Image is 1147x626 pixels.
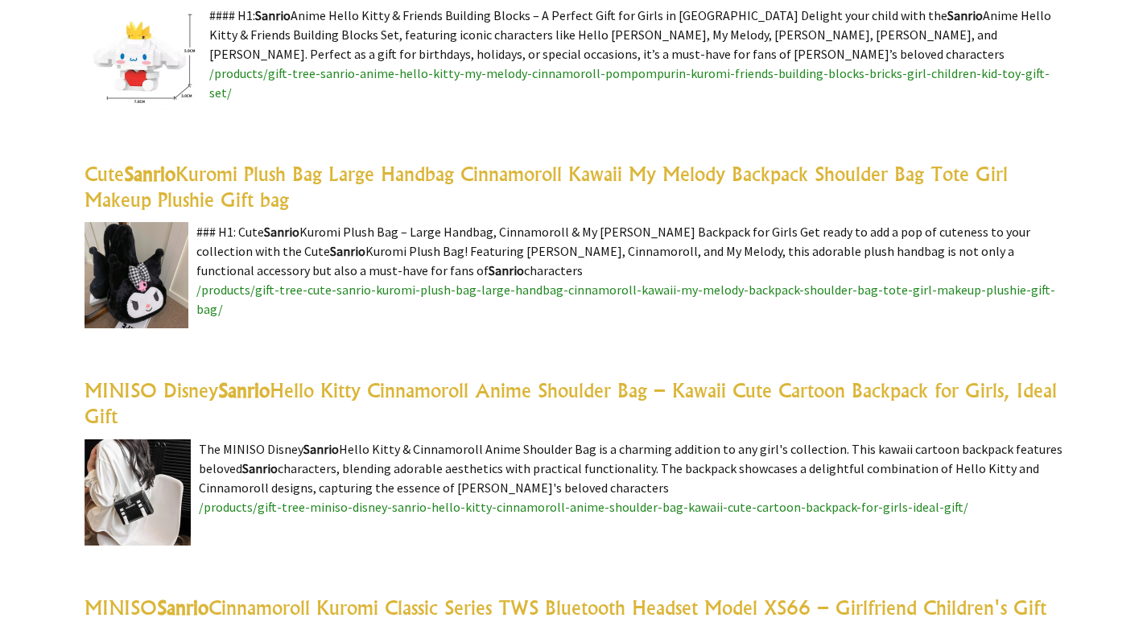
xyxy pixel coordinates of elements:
[489,262,524,278] highlight: Sanrio
[255,7,291,23] highlight: Sanrio
[157,595,208,620] highlight: Sanrio
[85,378,1057,428] a: MINISO DisneySanrioHello Kitty Cinnamoroll Anime Shoulder Bag – Kawaii Cute Cartoon Backpack for ...
[85,162,1008,212] a: CuteSanrioKuromi Plush Bag Large Handbag Cinnamoroll Kawaii My Melody Backpack Shoulder Bag Tote ...
[218,378,270,402] highlight: Sanrio
[196,282,1055,317] a: /products/gift-tree-cute-sanrio-kuromi-plush-bag-large-handbag-cinnamoroll-kawaii-my-melody-backp...
[85,222,188,328] img: Cute Sanrio Kuromi Plush Bag Large Handbag Cinnamoroll Kawaii My Melody Backpack Shoulder Bag Tot...
[303,441,339,457] highlight: Sanrio
[199,499,968,515] a: /products/gift-tree-miniso-disney-sanrio-hello-kitty-cinnamoroll-anime-shoulder-bag-kawaii-cute-c...
[85,595,1046,620] a: MINISOSanrioCinnamoroll Kuromi Classic Series TWS Bluetooth Headset Model XS66 – Girlfriend Child...
[209,65,1050,101] a: /products/gift-tree-sanrio-anime-hello-kitty-my-melody-cinnamoroll-pompompurin-kuromi-friends-bui...
[85,6,201,112] img: Sanrio Anime Hello Kitty My Melody Cinnamoroll Pompompurin Kuromi Friends Building Blocks Bricks ...
[947,7,983,23] highlight: Sanrio
[85,439,191,546] img: MINISO Disney Sanrio Hello Kitty Cinnamoroll Anime Shoulder Bag – Kawaii Cute Cartoon Backpack fo...
[242,460,278,476] highlight: Sanrio
[330,243,365,259] highlight: Sanrio
[124,162,175,186] highlight: Sanrio
[264,224,299,240] highlight: Sanrio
